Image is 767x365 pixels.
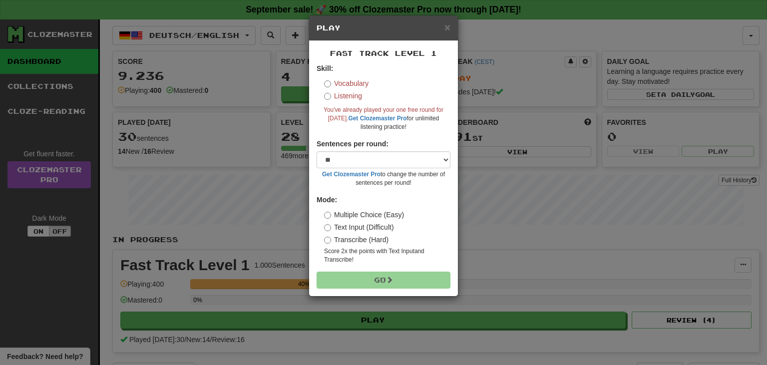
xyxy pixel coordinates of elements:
[322,171,381,178] a: Get Clozemaster Pro
[324,93,331,100] input: Listening
[324,237,331,244] input: Transcribe (Hard)
[324,224,331,231] input: Text Input (Difficult)
[317,196,337,204] strong: Mode:
[349,115,407,122] a: Get Clozemaster Pro
[317,23,450,33] h5: Play
[330,49,437,57] span: Fast Track Level 1
[317,106,450,131] small: for unlimited listening practice!
[317,170,450,187] small: to change the number of sentences per round!
[324,91,362,101] label: Listening
[324,78,369,88] label: Vocabulary
[317,64,333,72] strong: Skill:
[324,235,388,245] label: Transcribe (Hard)
[444,22,450,32] button: Close
[324,212,331,219] input: Multiple Choice (Easy)
[324,80,331,87] input: Vocabulary
[444,21,450,33] span: ×
[317,272,450,289] button: Go
[324,106,443,122] span: You've already played your one free round for [DATE].
[324,210,404,220] label: Multiple Choice (Easy)
[317,139,388,149] label: Sentences per round:
[324,247,450,264] small: Score 2x the points with Text Input and Transcribe !
[324,222,394,232] label: Text Input (Difficult)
